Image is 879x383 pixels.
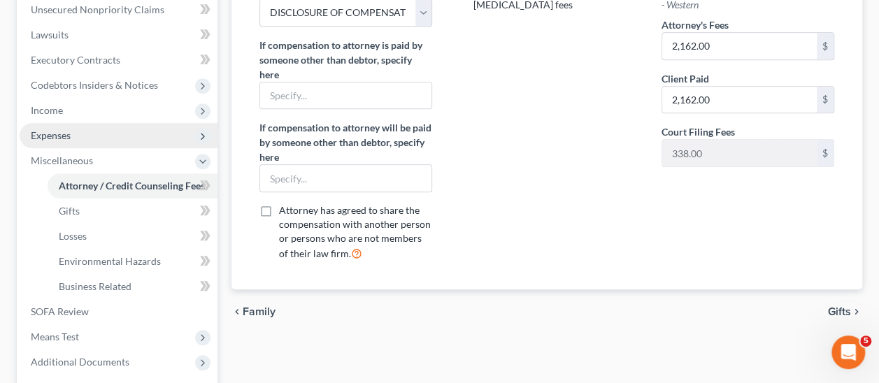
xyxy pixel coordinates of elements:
[817,140,834,166] div: $
[31,331,79,342] span: Means Test
[817,87,834,113] div: $
[243,306,276,317] span: Family
[59,180,205,191] span: Attorney / Credit Counseling Fees
[662,140,817,166] input: 0.00
[231,306,276,317] button: chevron_left Family
[828,306,862,317] button: Gifts chevron_right
[31,305,89,317] span: SOFA Review
[279,204,431,259] span: Attorney has agreed to share the compensation with another person or persons who are not members ...
[48,173,217,198] a: Attorney / Credit Counseling Fees
[259,120,432,164] label: If compensation to attorney will be paid by someone other than debtor, specify here
[31,54,120,66] span: Executory Contracts
[48,198,217,224] a: Gifts
[860,335,871,347] span: 5
[831,335,865,369] iframe: Intercom live chat
[31,3,164,15] span: Unsecured Nonpriority Claims
[259,38,432,82] label: If compensation to attorney is paid by someone other than debtor, specify here
[662,87,817,113] input: 0.00
[662,71,709,86] label: Client Paid
[31,129,71,141] span: Expenses
[31,104,63,116] span: Income
[817,33,834,59] div: $
[851,306,862,317] i: chevron_right
[20,299,217,324] a: SOFA Review
[20,22,217,48] a: Lawsuits
[20,48,217,73] a: Executory Contracts
[231,306,243,317] i: chevron_left
[260,165,431,191] input: Specify...
[828,306,851,317] span: Gifts
[48,224,217,249] a: Losses
[31,356,129,368] span: Additional Documents
[31,79,158,91] span: Codebtors Insiders & Notices
[31,29,69,41] span: Lawsuits
[59,230,87,242] span: Losses
[59,205,80,217] span: Gifts
[48,249,217,274] a: Environmental Hazards
[59,255,161,267] span: Environmental Hazards
[31,154,93,166] span: Miscellaneous
[260,82,431,109] input: Specify...
[59,280,131,292] span: Business Related
[662,33,817,59] input: 0.00
[662,124,735,139] label: Court Filing Fees
[662,17,729,32] label: Attorney's Fees
[48,274,217,299] a: Business Related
